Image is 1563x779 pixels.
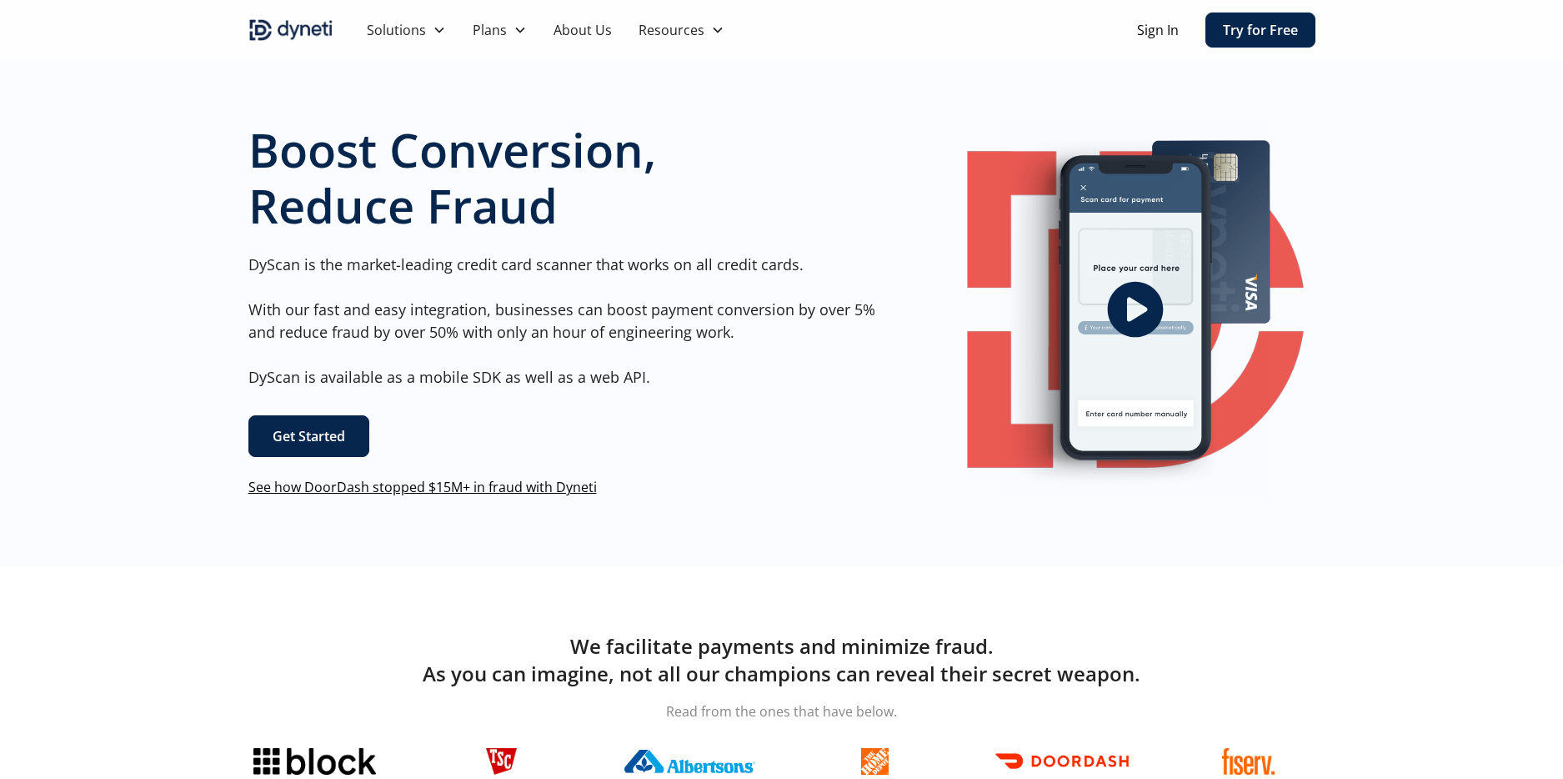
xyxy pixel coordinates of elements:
[622,750,755,773] img: Albertsons
[473,20,507,40] div: Plans
[1137,20,1179,40] a: Sign In
[248,254,889,389] p: DyScan is the market-leading credit card scanner that works on all credit cards. With our fast an...
[253,748,375,775] img: Block logo
[248,478,597,496] a: See how DoorDash stopped $15M+ in fraud with Dyneti
[248,632,1315,688] h2: We facilitate payments and minimize fraud. As you can imagine, not all our champions can reveal t...
[248,122,889,234] h1: Boost Conversion, Reduce Fraud
[995,753,1129,769] img: Doordash logo
[248,415,369,457] a: Get Started
[248,17,333,43] img: Dyneti indigo logo
[248,17,333,43] a: home
[367,20,426,40] div: Solutions
[639,20,704,40] div: Resources
[1222,748,1275,775] img: Fiserv logo
[486,748,516,775] img: TSC
[248,701,1315,721] p: Read from the ones that have below.
[861,748,888,775] img: The home depot logo
[353,13,459,47] div: Solutions
[459,13,540,47] div: Plans
[1205,13,1315,48] a: Try for Free
[1000,120,1270,499] img: Image of a mobile Dyneti UI scanning a credit card
[955,120,1315,499] a: open lightbox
